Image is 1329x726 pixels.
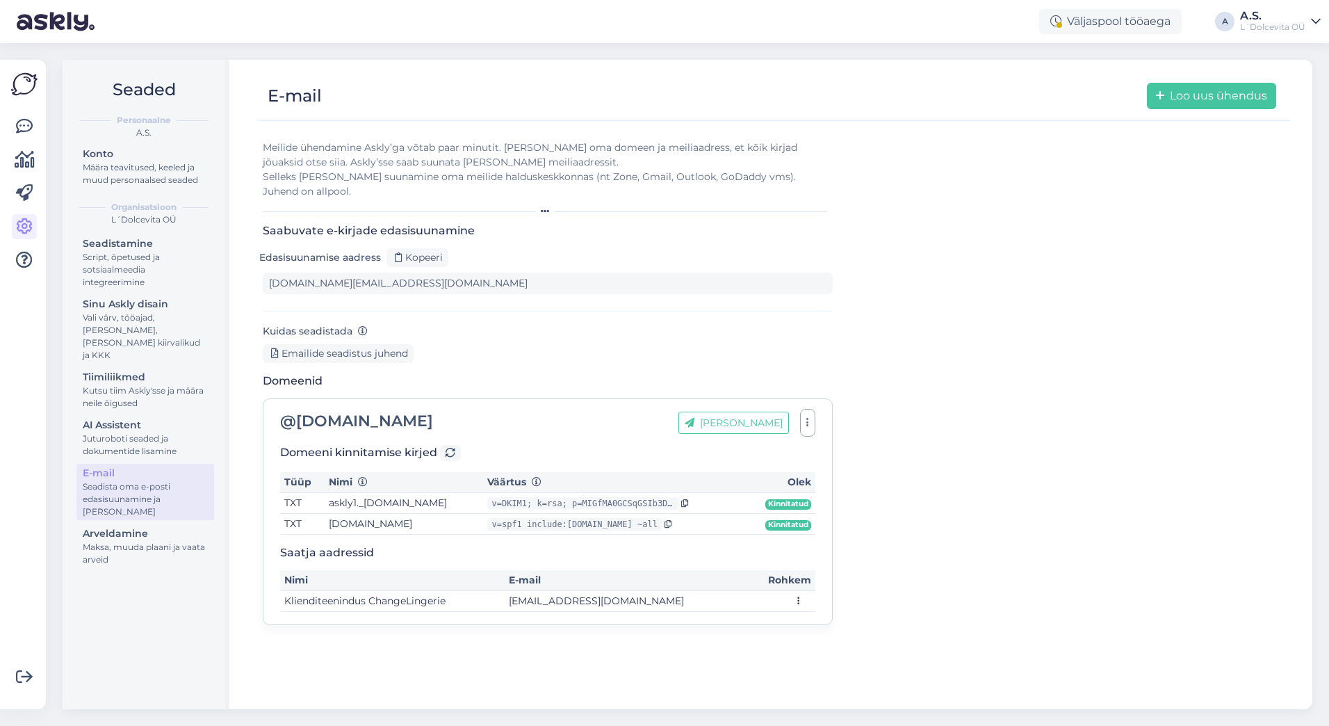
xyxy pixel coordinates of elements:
b: Organisatsioon [111,201,177,213]
img: Askly Logo [11,71,38,97]
div: Meilide ühendamine Askly’ga võtab paar minutit. [PERSON_NAME] oma domeen ja meiliaadress, et kõik... [263,140,833,199]
th: Nimi [280,570,505,591]
div: v=DKIM1; k=rsa; p=MIGfMA0GCSqGSIb3DQEBAQUAA4GNADCBiQKBgQCawKZzjzqlo1UgGhlejROtvUa/ldSFTsyRez43QvL... [487,497,678,510]
div: Seadistamine [83,236,208,251]
a: E-mailSeadista oma e-posti edasisuunamine ja [PERSON_NAME] [76,464,214,520]
td: askly1._[DOMAIN_NAME] [325,493,483,514]
div: A.S. [74,127,214,139]
div: L´Dolcevita OÜ [74,213,214,226]
a: KontoMäära teavitused, keeled ja muud personaalsed seaded [76,145,214,188]
h3: Domeenid [263,374,833,387]
th: Väärtus [483,472,747,493]
div: A [1215,12,1234,31]
label: Kuidas seadistada [263,324,368,339]
div: Kopeeri [386,248,448,267]
div: Määra teavitused, keeled ja muud personaalsed seaded [83,161,208,186]
div: v=spf1 include:[DOMAIN_NAME] ~all [487,518,661,531]
button: [PERSON_NAME] [678,412,789,434]
a: AI AssistentJuturoboti seaded ja dokumentide lisamine [76,416,214,460]
div: Emailide seadistus juhend [263,344,414,363]
div: [DOMAIN_NAME] [280,414,433,429]
div: A.S. [1240,10,1305,22]
h3: Saatja aadressid [280,546,815,559]
a: ArveldamineMaksa, muuda plaani ja vaata arveid [76,524,214,568]
div: Sinu Askly disain [83,297,208,312]
div: Maksa, muuda plaani ja vaata arveid [83,541,208,566]
div: Juturoboti seaded ja dokumentide lisamine [83,433,208,458]
div: Arveldamine [83,526,208,541]
div: L´Dolcevita OÜ [1240,22,1305,33]
label: Edasisuunamise aadress [259,250,381,265]
th: Tüüp [280,472,325,493]
button: Loo uus ühendus [1147,83,1276,109]
div: Konto [83,147,208,161]
div: AI Assistent [83,418,208,433]
th: Nimi [325,472,483,493]
h3: Domeeni kinnitamise kirjed [280,445,815,461]
div: Tiimiliikmed [83,370,208,385]
th: Olek [747,472,815,493]
a: SeadistamineScript, õpetused ja sotsiaalmeedia integreerimine [76,234,214,291]
div: E-mail [268,83,322,109]
td: TXT [280,493,325,514]
a: TiimiliikmedKutsu tiim Askly'sse ja määra neile õigused [76,368,214,412]
h2: Seaded [74,76,214,103]
td: [DOMAIN_NAME] [325,514,483,535]
div: E-mail [83,466,208,481]
input: 123-support-example@customer-support.askly.me [263,273,833,294]
div: Vali värv, tööajad, [PERSON_NAME], [PERSON_NAME] kiirvalikud ja KKK [83,312,208,362]
td: Klienditeenindus ChangeLingerie [280,591,505,612]
span: @ [280,412,296,430]
th: E-mail [505,570,747,591]
span: Kinnitatud [765,520,811,531]
div: Seadista oma e-posti edasisuunamine ja [PERSON_NAME] [83,481,208,518]
th: Rohkem [747,570,815,591]
span: Kinnitatud [765,499,811,510]
h3: Saabuvate e-kirjade edasisuunamine [263,224,833,237]
td: [EMAIL_ADDRESS][DOMAIN_NAME] [505,591,747,612]
td: TXT [280,514,325,535]
a: Sinu Askly disainVali värv, tööajad, [PERSON_NAME], [PERSON_NAME] kiirvalikud ja KKK [76,295,214,364]
div: Väljaspool tööaega [1039,9,1182,34]
div: Script, õpetused ja sotsiaalmeedia integreerimine [83,251,208,289]
a: A.S.L´Dolcevita OÜ [1240,10,1321,33]
div: Kutsu tiim Askly'sse ja määra neile õigused [83,385,208,410]
b: Personaalne [117,114,171,127]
